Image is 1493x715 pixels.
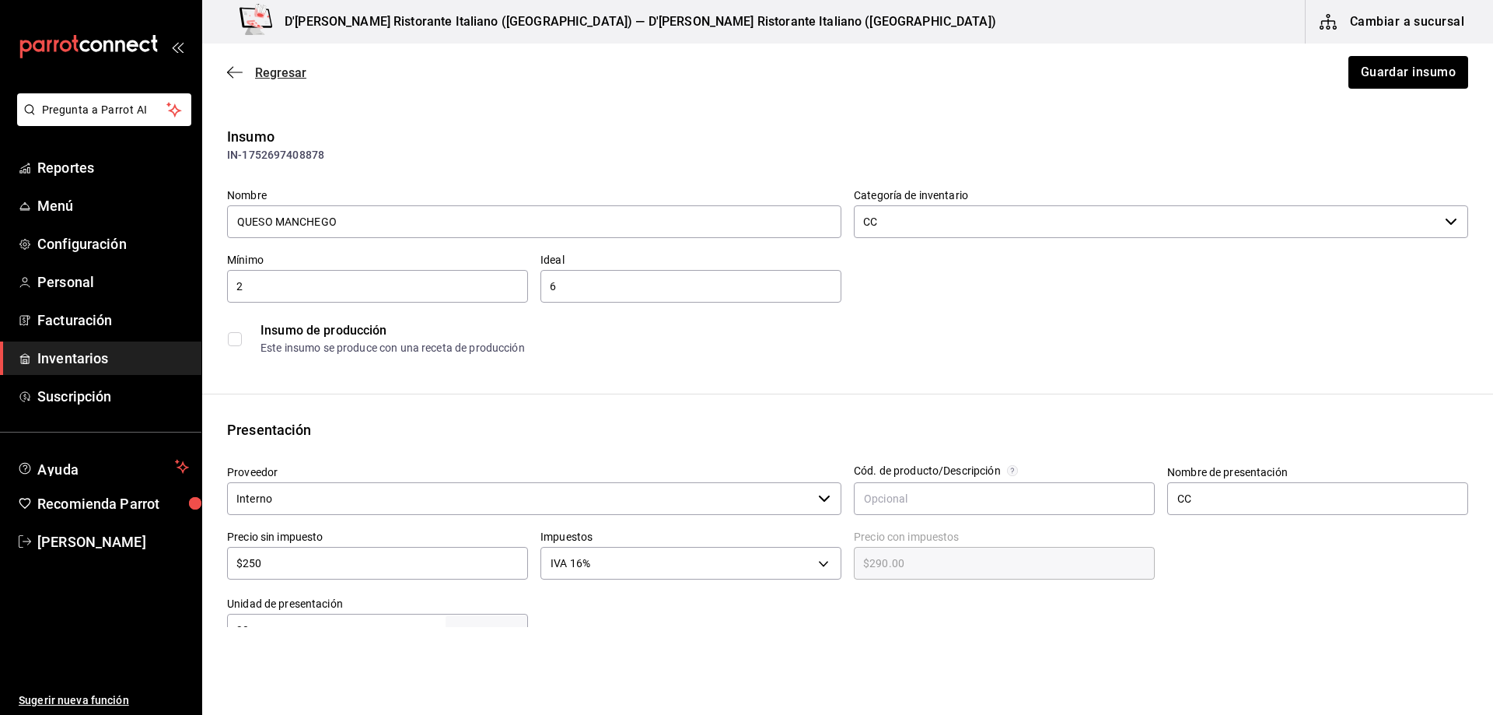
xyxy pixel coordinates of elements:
[227,126,1468,147] div: Insumo
[540,531,841,542] label: Impuestos
[17,93,191,126] button: Pregunta a Parrot AI
[202,44,1493,627] main: ;
[227,277,528,296] input: 0
[227,598,528,609] label: Unidad de presentación
[37,457,169,476] span: Ayuda
[260,340,1467,356] div: Este insumo se produce con una receta de producción
[37,195,189,216] span: Menú
[540,547,841,580] div: IVA 16%
[227,205,841,238] input: Ingresa el nombre de tu insumo
[854,482,1155,515] input: Opcional
[42,102,167,118] span: Pregunta a Parrot AI
[37,157,189,178] span: Reportes
[1167,482,1468,515] input: Opcional
[171,40,184,53] button: open_drawer_menu
[854,205,1439,238] input: Elige una opción
[854,465,1001,476] div: Cód. de producto/Descripción
[227,147,1468,163] div: IN-1752697408878
[19,692,189,709] span: Sugerir nueva función
[37,272,189,293] span: Personal
[854,190,1468,201] label: Categoría de inventario
[227,190,841,201] label: Nombre
[37,233,189,254] span: Configuración
[540,277,841,296] input: 0
[260,321,1467,340] div: Insumo de producción
[1167,467,1468,478] label: Nombre de presentación
[37,493,189,514] span: Recomienda Parrot
[255,65,306,80] span: Regresar
[227,621,446,640] input: 0
[540,254,841,265] label: Ideal
[272,12,996,31] h3: D'[PERSON_NAME] Ristorante Italiano ([GEOGRAPHIC_DATA]) — D'[PERSON_NAME] Ristorante Italiano ([G...
[37,348,189,369] span: Inventarios
[446,615,528,645] div: pza
[227,482,812,515] input: Ver todos
[1348,56,1468,89] button: Guardar insumo
[37,310,189,331] span: Facturación
[854,531,1155,542] label: Precio con impuestos
[37,386,189,407] span: Suscripción
[227,254,528,265] label: Mínimo
[854,554,1155,573] input: $0.00
[227,531,528,542] label: Precio sin impuesto
[227,419,1468,440] div: Presentación
[227,467,841,478] label: Proveedor
[227,554,528,573] input: $0.00
[11,113,191,129] a: Pregunta a Parrot AI
[37,531,189,552] span: [PERSON_NAME]
[227,65,306,80] button: Regresar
